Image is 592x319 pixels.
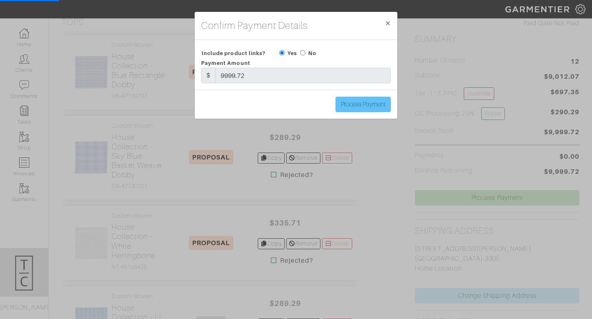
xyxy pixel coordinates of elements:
[385,18,391,29] span: ×
[308,49,316,57] label: No
[201,68,216,83] div: $
[202,47,265,59] span: Include product links?
[201,60,250,66] span: Payment Amount
[287,49,297,57] label: Yes
[335,97,391,112] input: Process Payment
[201,18,307,33] h4: Confirm Payment Details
